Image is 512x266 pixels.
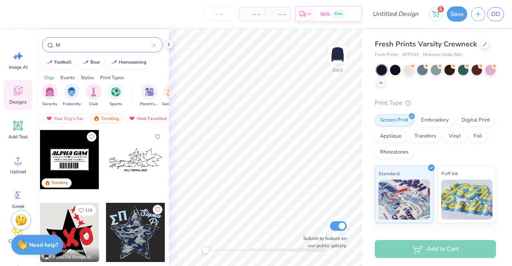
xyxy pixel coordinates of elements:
[375,52,398,58] span: Fresh Prints
[202,246,210,254] div: Accessibility label
[140,84,158,107] button: filter button
[63,101,81,107] span: Fraternity
[375,98,496,108] div: Print Type
[63,84,81,107] button: filter button
[111,60,117,65] img: trend_line.gif
[44,74,54,81] div: Orgs
[8,134,28,140] span: Add Text
[42,84,58,107] button: filter button
[140,84,158,107] div: filter for Parent's Weekend
[366,6,425,22] input: Untitled Design
[145,87,154,96] img: Parent's Weekend Image
[402,52,419,58] span: # FP103
[46,60,53,65] img: trend_line.gif
[42,56,75,68] button: football
[5,238,31,251] span: Clipart & logos
[444,130,466,142] div: Vinyl
[89,101,98,107] span: Club
[46,116,52,121] img: most_fav.gif
[86,84,102,107] button: filter button
[438,6,444,12] span: 1
[54,60,72,64] div: football
[162,101,180,107] span: Game Day
[75,205,96,216] button: Like
[409,130,441,142] div: Transfers
[55,41,152,49] input: Try "Alpha"
[447,6,467,22] button: Save
[78,56,104,68] button: bear
[53,248,86,254] span: [PERSON_NAME]
[9,99,27,105] span: Designs
[378,231,398,239] span: Neon Ink
[441,169,458,178] span: Puff Ink
[468,130,487,142] div: Foil
[204,7,235,21] input: – –
[86,84,102,107] div: filter for Club
[100,74,124,81] div: Print Types
[67,87,76,96] img: Fraternity Image
[29,241,58,249] strong: Need help?
[487,7,504,21] a: DD
[167,87,176,96] img: Game Day Image
[153,132,162,142] button: Like
[10,168,26,175] span: Upload
[244,10,260,18] span: – –
[87,132,96,142] button: Like
[9,64,28,70] span: Image AI
[299,235,347,249] label: Submit to feature on our public gallery.
[270,10,286,18] span: – –
[378,169,400,178] span: Standard
[90,60,100,64] div: bear
[51,180,68,186] div: Trending
[89,87,98,96] img: Club Image
[110,101,122,107] span: Sports
[129,116,135,121] img: most_fav.gif
[111,87,120,96] img: Sports Image
[63,84,81,107] div: filter for Fraternity
[53,254,96,260] span: Alpha Chi Omega, [GEOGRAPHIC_DATA][US_STATE], [GEOGRAPHIC_DATA]
[93,116,100,121] img: trending.gif
[375,114,414,126] div: Screen Print
[85,208,92,212] span: 115
[423,52,463,58] span: Minimum Order: 50 +
[320,10,330,18] span: N/A
[429,7,443,21] button: 1
[12,203,24,210] span: Greek
[82,60,89,65] img: trend_line.gif
[106,56,150,68] button: homecoming
[108,84,124,107] button: filter button
[375,39,477,49] span: Fresh Prints Varsity Crewneck
[42,114,87,123] div: Your Org's Fav
[140,101,158,107] span: Parent's Weekend
[441,180,493,220] img: Puff Ink
[375,130,407,142] div: Applique
[330,46,346,62] img: Back
[162,84,180,107] div: filter for Game Day
[119,60,146,64] div: homecoming
[416,114,454,126] div: Embroidery
[153,205,162,214] button: Like
[81,74,94,81] div: Styles
[375,146,414,158] div: Rhinestones
[45,87,54,96] img: Sorority Image
[42,101,57,107] span: Sorority
[90,114,123,123] div: Trending
[456,114,495,126] div: Digital Print
[108,84,124,107] div: filter for Sports
[125,114,170,123] div: Most Favorited
[378,180,430,220] img: Standard
[491,10,500,19] span: DD
[332,66,343,74] div: Back
[335,11,342,17] span: Free
[60,74,75,81] div: Events
[42,84,58,107] div: filter for Sorority
[162,84,180,107] button: filter button
[441,231,488,239] span: Metallic & Glitter Ink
